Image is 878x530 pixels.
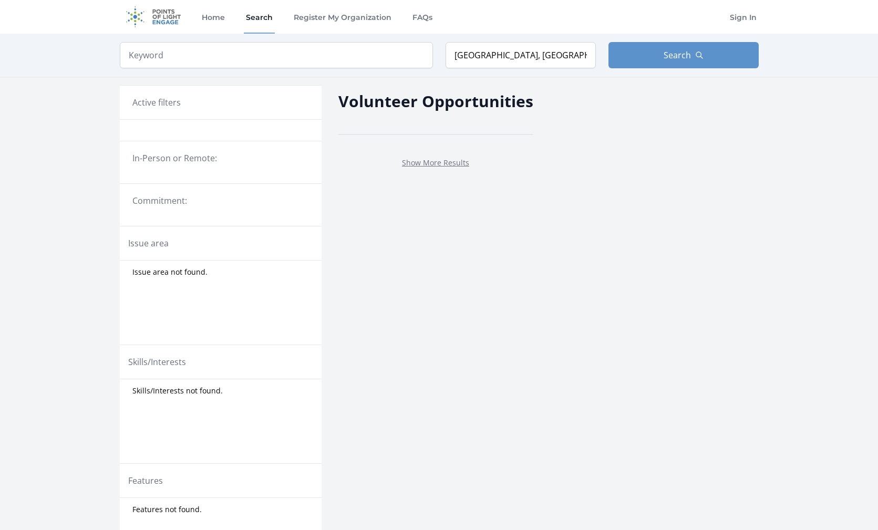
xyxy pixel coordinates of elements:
h3: Active filters [132,96,181,109]
span: Skills/Interests not found. [132,386,223,396]
legend: Commitment: [132,194,309,207]
h2: Volunteer Opportunities [338,89,533,113]
legend: Skills/Interests [128,356,186,368]
span: Features not found. [132,504,202,515]
a: Show More Results [402,158,469,168]
input: Location [446,42,596,68]
legend: Features [128,474,163,487]
button: Search [608,42,759,68]
span: Search [664,49,691,61]
input: Keyword [120,42,433,68]
span: Issue area not found. [132,267,208,277]
legend: Issue area [128,237,169,250]
legend: In-Person or Remote: [132,152,309,164]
